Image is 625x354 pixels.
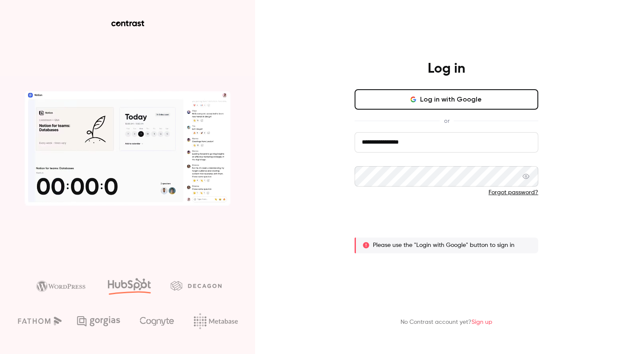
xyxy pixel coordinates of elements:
[428,60,465,77] h4: Log in
[355,210,538,231] button: Log in
[355,89,538,110] button: Log in with Google
[373,241,514,249] p: Please use the "Login with Google" button to sign in
[489,190,538,195] a: Forgot password?
[440,116,454,125] span: or
[401,318,492,327] p: No Contrast account yet?
[472,319,492,325] a: Sign up
[170,281,222,290] img: decagon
